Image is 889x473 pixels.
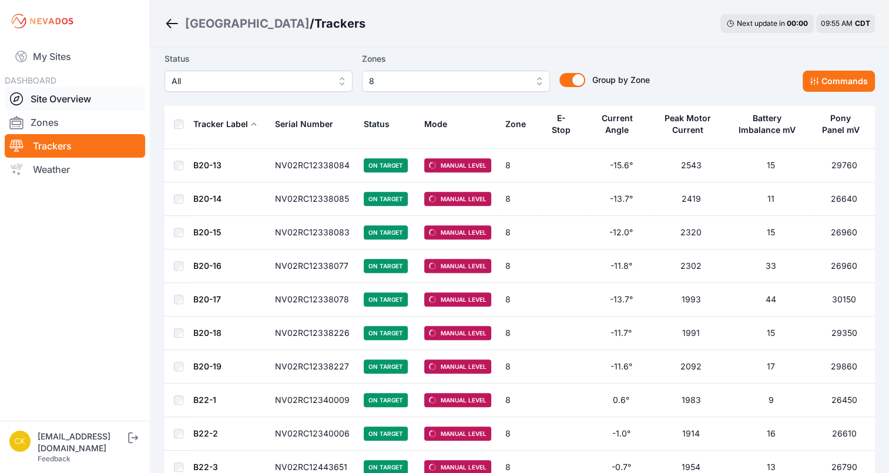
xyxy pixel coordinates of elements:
img: ckent@prim.com [9,431,31,452]
a: My Sites [5,42,145,71]
div: [EMAIL_ADDRESS][DOMAIN_NAME] [38,431,126,454]
div: Current Angle [595,112,639,136]
td: -12.0° [588,216,653,249]
td: -15.6° [588,149,653,182]
span: DASHBOARD [5,75,56,85]
td: 15 [729,216,813,249]
td: NV02RC12340006 [268,417,357,451]
div: Zone [505,118,526,130]
a: Zones [5,111,145,134]
span: Manual Level [424,292,491,307]
td: 1914 [654,417,729,451]
td: -11.6° [588,350,653,384]
td: 8 [498,350,542,384]
div: Status [364,118,390,130]
a: B20-18 [193,328,222,338]
button: Mode [424,110,457,138]
div: Battery Imbalance mV [736,112,799,136]
button: Peak Motor Current [661,104,722,144]
a: B20-17 [193,294,221,304]
a: B20-19 [193,361,222,371]
td: 8 [498,417,542,451]
a: B20-16 [193,261,222,271]
td: 8 [498,249,542,283]
div: E-Stop [549,112,573,136]
div: Mode [424,118,447,130]
span: All [172,74,329,88]
a: B22-2 [193,428,218,438]
span: On Target [364,326,408,340]
td: 11 [729,182,813,216]
span: Manual Level [424,225,491,239]
span: Manual Level [424,192,491,206]
td: 1991 [654,317,729,350]
h3: Trackers [314,15,365,32]
span: On Target [364,359,408,374]
td: 8 [498,317,542,350]
a: Site Overview [5,87,145,111]
button: Commands [803,71,875,92]
td: 2302 [654,249,729,283]
td: 9 [729,384,813,417]
img: Nevados [9,12,75,31]
a: B20-14 [193,194,222,204]
span: Next update in [737,19,785,28]
span: Manual Level [424,359,491,374]
button: Serial Number [275,110,343,138]
td: -13.7° [588,283,653,317]
span: On Target [364,225,408,239]
button: Status [364,110,399,138]
span: / [310,15,314,32]
td: -1.0° [588,417,653,451]
td: NV02RC12340009 [268,384,357,417]
span: On Target [364,427,408,441]
td: 2419 [654,182,729,216]
td: 30150 [813,283,875,317]
span: On Target [364,292,408,307]
td: 8 [498,216,542,249]
button: Current Angle [595,104,646,144]
span: On Target [364,158,408,172]
a: B20-13 [193,160,222,170]
button: 8 [362,71,550,92]
td: 2320 [654,216,729,249]
span: 09:55 AM [821,19,853,28]
label: Zones [362,52,550,66]
div: Tracker Label [193,118,248,130]
td: 15 [729,317,813,350]
td: -11.7° [588,317,653,350]
td: 26640 [813,182,875,216]
td: 0.6° [588,384,653,417]
span: On Target [364,259,408,273]
td: NV02RC12338226 [268,317,357,350]
a: Trackers [5,134,145,158]
td: 2092 [654,350,729,384]
td: 16 [729,417,813,451]
a: B22-3 [193,462,218,472]
td: 26450 [813,384,875,417]
button: Zone [505,110,535,138]
div: Serial Number [275,118,333,130]
td: 44 [729,283,813,317]
a: [GEOGRAPHIC_DATA] [185,15,310,32]
div: Peak Motor Current [661,112,714,136]
td: 1993 [654,283,729,317]
td: 33 [729,249,813,283]
td: 8 [498,149,542,182]
span: Manual Level [424,427,491,441]
span: 8 [369,74,526,88]
span: Manual Level [424,259,491,273]
span: On Target [364,393,408,407]
td: 2543 [654,149,729,182]
button: All [165,71,353,92]
td: 26960 [813,216,875,249]
td: -11.8° [588,249,653,283]
span: Manual Level [424,326,491,340]
td: 29350 [813,317,875,350]
td: NV02RC12338083 [268,216,357,249]
td: 29860 [813,350,875,384]
td: NV02RC12338084 [268,149,357,182]
label: Status [165,52,353,66]
td: 8 [498,182,542,216]
a: Feedback [38,454,71,463]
